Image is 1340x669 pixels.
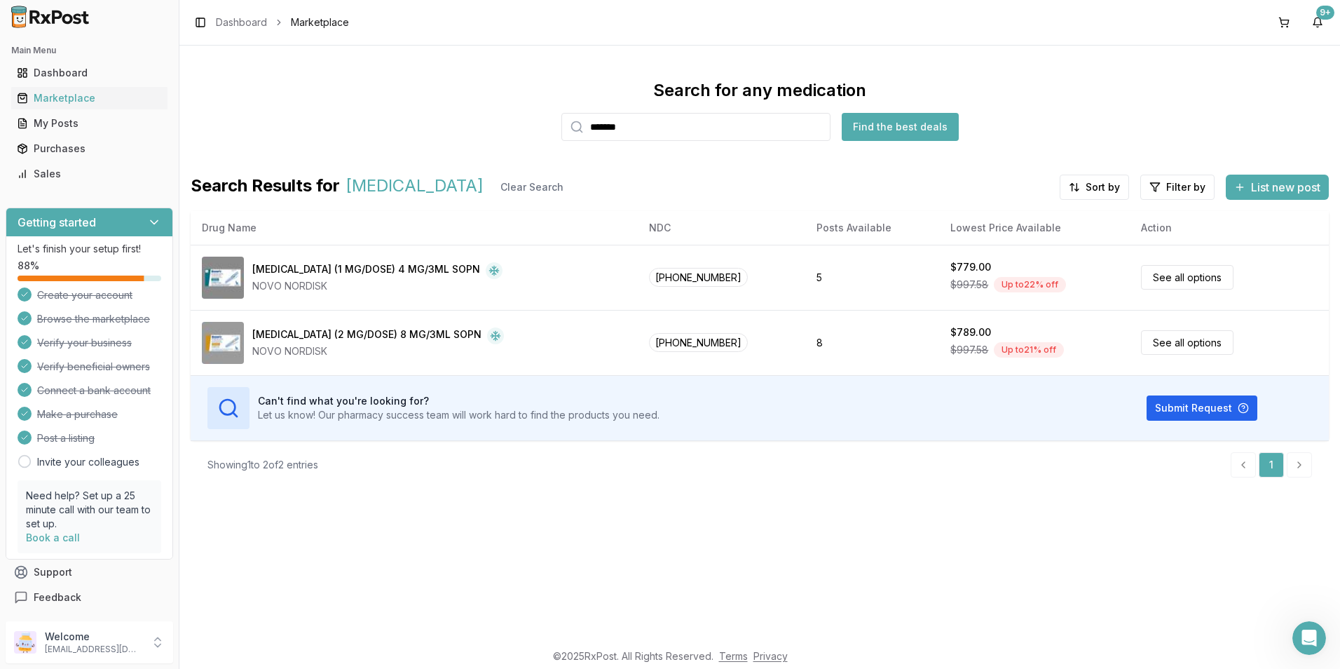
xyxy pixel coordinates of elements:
button: Find the best deals [842,113,959,141]
th: NDC [638,211,805,245]
div: Marketplace [17,91,162,105]
nav: breadcrumb [216,15,349,29]
button: Purchases [6,137,173,160]
span: Make a purchase [37,407,118,421]
a: Purchases [11,136,167,161]
a: See all options [1141,265,1233,290]
a: 1 [1259,452,1284,478]
div: NOVO NORDISK [252,344,504,358]
div: NOVO NORDISK [252,279,502,293]
a: Privacy [753,650,788,662]
span: 88 % [18,259,39,273]
p: Let us know! Our pharmacy success team will work hard to find the products you need. [258,408,659,422]
td: 8 [805,310,940,375]
h3: Can't find what you're looking for? [258,394,659,408]
span: Search Results for [191,175,340,200]
span: List new post [1251,179,1320,196]
div: Dashboard [17,66,162,80]
div: Purchases [17,142,162,156]
p: [EMAIL_ADDRESS][DOMAIN_NAME] [45,644,142,655]
span: $997.58 [950,278,988,292]
th: Drug Name [191,211,638,245]
a: List new post [1226,182,1329,196]
div: 9+ [1316,6,1334,20]
div: [MEDICAL_DATA] (2 MG/DOSE) 8 MG/3ML SOPN [252,327,481,344]
div: [MEDICAL_DATA] (1 MG/DOSE) 4 MG/3ML SOPN [252,262,480,279]
span: Filter by [1166,180,1205,194]
span: Sort by [1086,180,1120,194]
button: My Posts [6,112,173,135]
div: Sales [17,167,162,181]
span: Browse the marketplace [37,312,150,326]
button: Dashboard [6,62,173,84]
a: Marketplace [11,86,167,111]
a: Terms [719,650,748,662]
h3: Getting started [18,214,96,231]
a: Dashboard [216,15,267,29]
button: List new post [1226,175,1329,200]
a: Dashboard [11,60,167,86]
span: Marketplace [291,15,349,29]
a: My Posts [11,111,167,136]
div: My Posts [17,116,162,130]
span: $997.58 [950,343,988,357]
div: Showing 1 to 2 of 2 entries [207,458,318,472]
p: Welcome [45,630,142,644]
span: Feedback [34,590,81,604]
a: Sales [11,161,167,187]
button: Sort by [1060,175,1129,200]
p: Need help? Set up a 25 minute call with our team to set up. [26,489,153,531]
button: Clear Search [489,175,575,200]
div: Up to 21 % off [994,342,1064,358]
span: [PHONE_NUMBER] [649,333,748,352]
div: Up to 22 % off [994,277,1066,292]
button: Marketplace [6,87,173,109]
span: Verify your business [37,336,132,350]
a: See all options [1141,330,1233,355]
span: Connect a bank account [37,384,151,398]
td: 5 [805,245,940,310]
span: Verify beneficial owners [37,360,150,374]
button: Feedback [6,585,173,610]
a: Invite your colleagues [37,455,139,469]
img: RxPost Logo [6,6,95,28]
button: Submit Request [1147,396,1257,421]
p: Let's finish your setup first! [18,242,161,256]
div: $779.00 [950,260,991,274]
th: Action [1130,211,1329,245]
div: Search for any medication [653,79,866,102]
button: Filter by [1140,175,1215,200]
img: User avatar [14,631,36,654]
button: Support [6,560,173,585]
span: [PHONE_NUMBER] [649,268,748,287]
h2: Main Menu [11,45,167,56]
button: Sales [6,163,173,185]
th: Lowest Price Available [939,211,1130,245]
span: [MEDICAL_DATA] [346,175,484,200]
div: $789.00 [950,325,991,339]
img: Ozempic (2 MG/DOSE) 8 MG/3ML SOPN [202,322,244,364]
span: Post a listing [37,431,95,445]
a: Book a call [26,532,80,543]
iframe: Intercom live chat [1292,621,1326,655]
button: 9+ [1306,11,1329,34]
nav: pagination [1231,452,1312,478]
th: Posts Available [805,211,940,245]
img: Ozempic (1 MG/DOSE) 4 MG/3ML SOPN [202,257,244,299]
span: Create your account [37,288,132,302]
